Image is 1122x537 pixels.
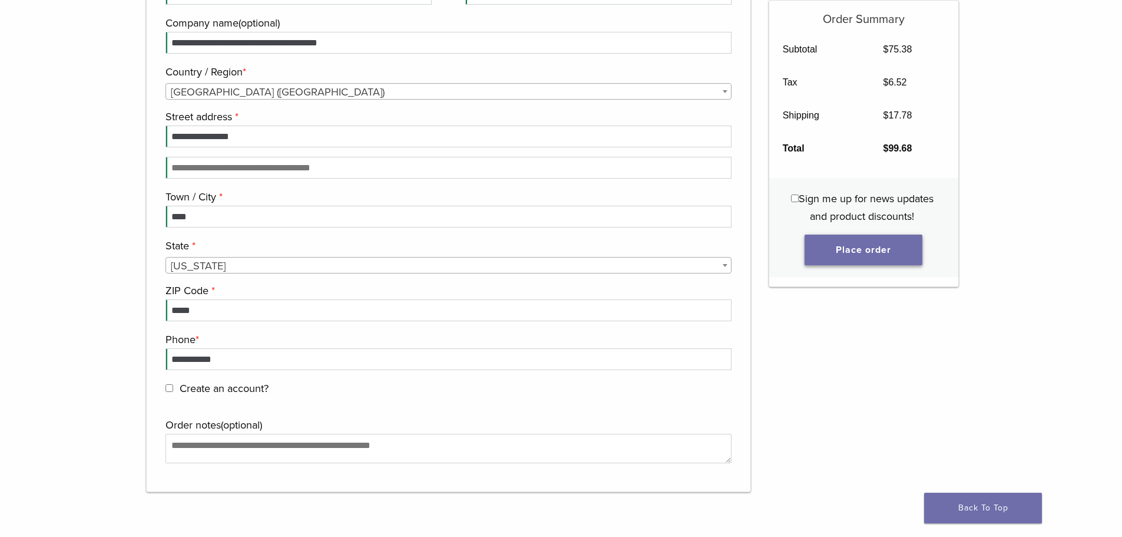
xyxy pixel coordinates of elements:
[883,110,888,120] span: $
[769,1,958,27] h5: Order Summary
[166,14,729,32] label: Company name
[924,493,1042,523] a: Back To Top
[166,83,732,100] span: Country / Region
[791,195,799,202] input: Sign me up for news updates and product discounts!
[221,419,262,431] span: (optional)
[769,66,870,99] th: Tax
[883,110,912,120] bdi: 17.78
[883,143,912,153] bdi: 99.68
[769,132,870,165] th: Total
[239,17,280,29] span: (optional)
[166,108,729,126] label: Street address
[883,44,912,54] bdi: 75.38
[166,416,729,434] label: Order notes
[180,382,269,395] span: Create an account?
[883,143,888,153] span: $
[166,384,173,392] input: Create an account?
[166,188,729,206] label: Town / City
[166,84,732,100] span: United States (US)
[166,63,729,81] label: Country / Region
[166,258,732,274] span: Georgia
[769,99,870,132] th: Shipping
[883,77,906,87] bdi: 6.52
[799,192,934,223] span: Sign me up for news updates and product discounts!
[166,257,732,274] span: State
[883,44,888,54] span: $
[166,331,729,348] label: Phone
[166,237,729,255] label: State
[166,282,729,299] label: ZIP Code
[883,77,888,87] span: $
[805,235,922,265] button: Place order
[769,33,870,66] th: Subtotal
